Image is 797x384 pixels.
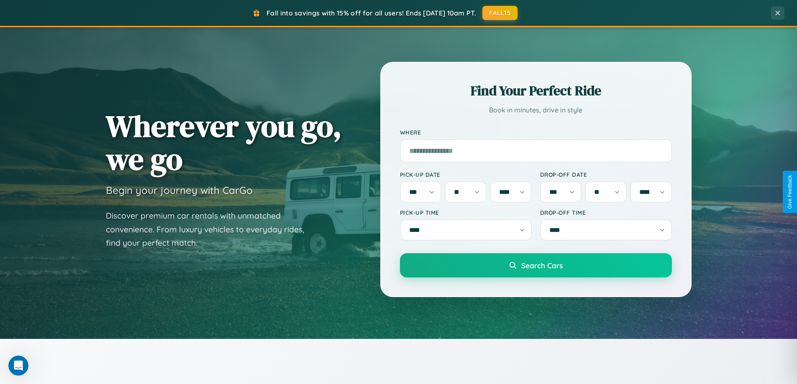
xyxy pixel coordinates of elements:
[106,184,253,196] h3: Begin your journey with CarGo
[400,81,672,100] h2: Find Your Perfect Ride
[267,9,476,17] span: Fall into savings with 15% off for all users! Ends [DATE] 10am PT.
[400,209,532,216] label: Pick-up Time
[400,253,672,277] button: Search Cars
[540,171,672,178] label: Drop-off Date
[787,175,793,209] div: Give Feedback
[400,129,672,136] label: Where
[8,356,28,376] iframe: Intercom live chat
[106,109,342,175] h1: Wherever you go, we go
[521,261,563,270] span: Search Cars
[400,104,672,116] p: Book in minutes, drive in style
[482,6,518,20] button: FALL15
[400,171,532,178] label: Pick-up Date
[106,209,315,250] p: Discover premium car rentals with unmatched convenience. From luxury vehicles to everyday rides, ...
[540,209,672,216] label: Drop-off Time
